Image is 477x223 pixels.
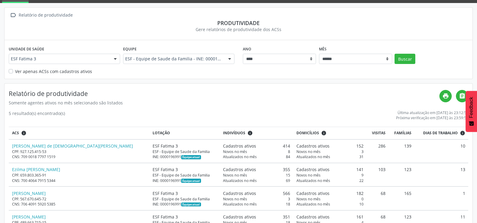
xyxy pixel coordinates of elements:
[243,44,251,54] label: Ano
[9,11,74,20] a:  Relatório de produtividade
[367,163,389,186] td: 103
[223,173,247,178] span: Novos no mês
[396,110,468,115] div: Última atualização em [DATE] às 23:12:50
[223,130,245,136] span: Indivíduos
[153,178,216,183] div: INE: 0000196991
[296,149,364,154] div: 3
[296,178,330,183] span: Atualizados no mês
[296,196,321,202] span: Novos no mês
[367,139,389,163] td: 286
[153,196,216,202] div: ESF - Equipe de Saude da Familia
[12,130,19,136] span: ACS
[181,202,201,207] span: Esta é a equipe atual deste Agente
[223,143,256,149] span: Cadastros ativos
[223,178,290,183] div: 69
[389,163,415,186] td: 123
[12,214,46,220] a: [PERSON_NAME]
[9,26,468,33] div: Gere relatórios de produtividade dos ACSs
[12,202,147,207] div: CNS: 706 4091 5920 5385
[153,173,216,178] div: ESF - Equipe de Saude da Familia
[460,130,465,136] i: Dias em que o(a) ACS fez pelo menos uma visita, ou ficha de cadastro individual ou cadastro domic...
[9,20,468,26] div: Produtividade
[223,214,290,220] div: 351
[389,127,415,139] th: Famílias
[367,127,389,139] th: Visitas
[319,44,327,54] label: Mês
[223,196,290,202] div: 3
[296,166,330,173] span: Cadastros ativos
[389,186,415,210] td: 165
[181,155,201,159] span: Esta é a equipe atual deste Agente
[153,154,216,159] div: INE: 0000196991
[223,149,247,154] span: Novos no mês
[153,214,216,220] div: ESF Fatima 3
[296,202,330,207] span: Atualizados no mês
[12,173,147,178] div: CPF: 659.803.365-91
[296,130,319,136] span: Domicílios
[153,143,216,149] div: ESF Fatima 3
[296,202,364,207] div: 10
[466,91,477,132] button: Feedback - Mostrar pesquisa
[153,202,216,207] div: INE: 0000196991
[223,149,290,154] div: 8
[223,202,290,207] div: 18
[223,166,256,173] span: Cadastros ativos
[223,154,257,159] span: Atualizados no mês
[296,214,364,220] div: 161
[296,154,330,159] span: Atualizados no mês
[12,190,46,196] a: [PERSON_NAME]
[12,154,147,159] div: CNS: 709 0018 7797 1519
[296,190,364,196] div: 182
[223,196,247,202] span: Novos no mês
[415,139,468,163] td: 10
[223,173,290,178] div: 15
[296,173,321,178] span: Novos no mês
[153,166,216,173] div: ESF Fatima 3
[12,196,147,202] div: CPF: 567.670.645-72
[223,154,290,159] div: 84
[153,190,216,196] div: ESF Fatima 3
[296,178,364,183] div: 22
[21,130,26,136] i: ACSs que estiveram vinculados a uma UBS neste período, mesmo sem produtividade.
[12,143,133,149] a: [PERSON_NAME] de [DEMOGRAPHIC_DATA][PERSON_NAME]
[123,44,137,54] label: Equipe
[223,178,257,183] span: Atualizados no mês
[296,166,364,173] div: 141
[395,54,415,64] button: Buscar
[296,143,330,149] span: Cadastros ativos
[223,143,290,149] div: 414
[11,56,108,62] span: ESF Fatima 3
[296,143,364,149] div: 152
[9,90,439,97] h4: Relatório de produtividade
[389,139,415,163] td: 139
[439,90,452,102] a: print
[223,190,256,196] span: Cadastros ativos
[150,127,220,139] th: Lotação
[223,190,290,196] div: 566
[17,11,74,20] div: Relatório de produtividade
[296,214,330,220] span: Cadastros ativos
[415,186,468,210] td: 1
[396,115,468,120] div: Próxima verificação em [DATE] às 23:59:59
[12,149,147,154] div: CPF: 927.125.415-53
[296,196,364,202] div: 0
[181,179,201,183] span: Esta é a equipe atual deste Agente
[469,97,474,118] span: Feedback
[9,44,44,54] label: Unidade de saúde
[367,186,389,210] td: 68
[296,190,330,196] span: Cadastros ativos
[223,202,257,207] span: Atualizados no mês
[9,11,17,20] i: 
[442,93,449,99] i: print
[12,167,60,172] a: Ezilma [PERSON_NAME]
[15,68,92,75] label: Ver apenas ACSs com cadastros ativos
[223,166,290,173] div: 355
[459,93,466,99] i: 
[12,178,147,183] div: CNS: 700 4064 7915 5344
[296,173,364,178] div: 9
[125,56,222,62] span: ESF - Equipe de Saude da Familia - INE: 0000196991
[9,100,439,106] div: Somente agentes ativos no mês selecionado são listados
[456,90,468,102] a: 
[415,163,468,186] td: 13
[9,110,65,120] div: 5 resultado(s) encontrado(s)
